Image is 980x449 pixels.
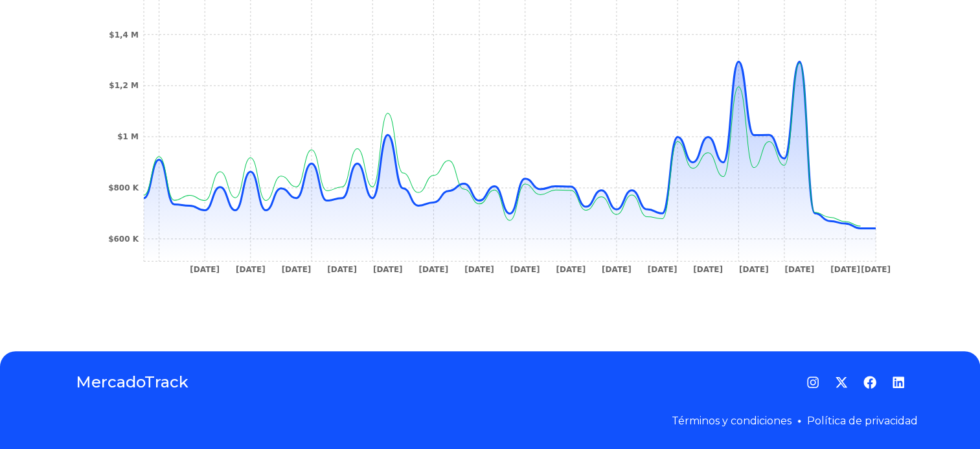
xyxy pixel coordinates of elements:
tspan: [DATE] [601,265,631,274]
tspan: [DATE] [556,265,586,274]
a: Términos y condiciones [672,415,792,427]
a: MercadoTrack [76,372,188,393]
a: Facebook [863,376,876,389]
tspan: [DATE] [510,265,540,274]
tspan: [DATE] [235,265,265,274]
a: Twitter [835,376,848,389]
tspan: [DATE] [830,265,860,274]
a: LinkedIn [892,376,905,389]
tspan: $1 M [117,132,139,141]
tspan: $1,4 M [109,30,139,39]
tspan: [DATE] [784,265,814,274]
tspan: [DATE] [281,265,311,274]
tspan: [DATE] [647,265,677,274]
tspan: $1,2 M [109,81,139,90]
tspan: [DATE] [464,265,494,274]
tspan: [DATE] [327,265,357,274]
tspan: [DATE] [861,265,891,274]
a: Política de privacidad [807,415,918,427]
tspan: $600 K [108,235,139,244]
tspan: $800 K [108,183,139,192]
tspan: [DATE] [418,265,448,274]
tspan: [DATE] [190,265,220,274]
a: Instagram [806,376,819,389]
tspan: [DATE] [693,265,723,274]
tspan: [DATE] [372,265,402,274]
tspan: [DATE] [738,265,768,274]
